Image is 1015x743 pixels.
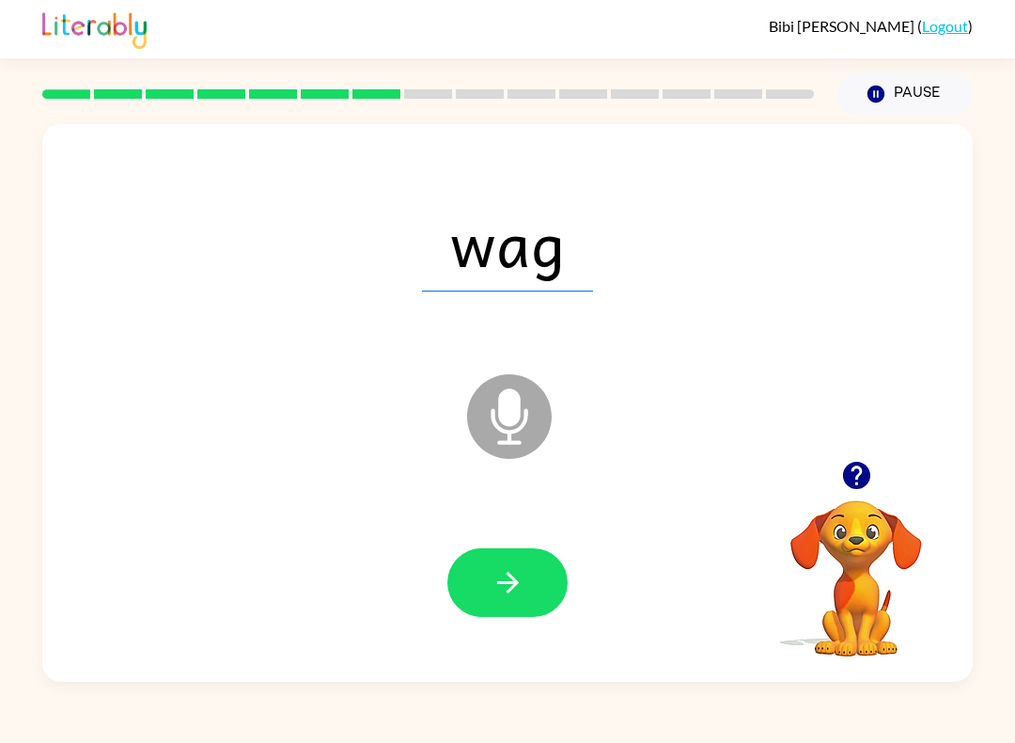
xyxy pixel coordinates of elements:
video: Your browser must support playing .mp4 files to use Literably. Please try using another browser. [762,471,950,659]
a: Logout [922,17,968,35]
img: Literably [42,8,147,49]
button: Pause [836,72,973,116]
span: wag [422,194,593,292]
div: ( ) [769,17,973,35]
span: Bibi [PERSON_NAME] [769,17,917,35]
